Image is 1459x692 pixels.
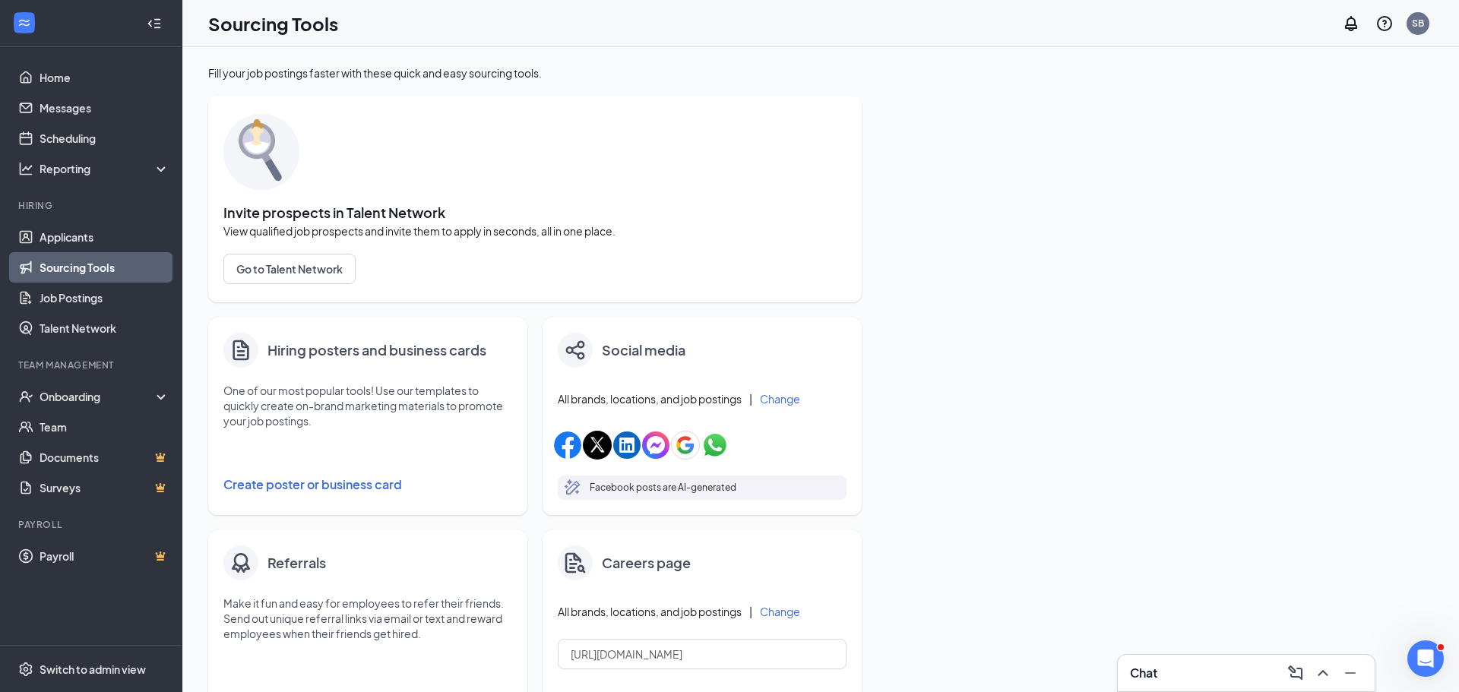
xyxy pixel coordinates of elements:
[223,254,847,284] a: Go to Talent Network
[18,161,33,176] svg: Analysis
[565,340,585,360] img: share
[1407,640,1444,677] iframe: Intercom live chat
[1342,14,1360,33] svg: Notifications
[40,662,146,677] div: Switch to admin view
[1283,661,1308,685] button: ComposeMessage
[602,340,685,361] h4: Social media
[760,393,800,404] button: Change
[565,552,586,574] img: careers
[1311,661,1335,685] button: ChevronUp
[554,431,581,459] img: facebookIcon
[40,161,170,176] div: Reporting
[701,431,729,459] img: whatsappIcon
[1412,17,1424,30] div: SB
[18,199,166,212] div: Hiring
[760,606,800,617] button: Change
[229,337,253,363] svg: Document
[18,518,166,531] div: Payroll
[267,340,486,361] h4: Hiring posters and business cards
[671,431,700,460] img: googleIcon
[223,596,512,641] p: Make it fun and easy for employees to refer their friends. Send out unique referral links via ema...
[18,359,166,371] div: Team Management
[40,283,169,313] a: Job Postings
[40,123,169,153] a: Scheduling
[1287,664,1305,682] svg: ComposeMessage
[40,62,169,93] a: Home
[229,551,253,575] img: badge
[40,472,169,503] a: SurveysCrown
[613,431,641,459] img: linkedinIcon
[1375,14,1394,33] svg: QuestionInfo
[223,469,512,500] button: Create poster or business card
[223,254,356,284] button: Go to Talent Network
[223,223,847,239] span: View qualified job prospects and invite them to apply in seconds, all in one place.
[18,662,33,677] svg: Settings
[1341,664,1359,682] svg: Minimize
[40,442,169,472] a: DocumentsCrown
[40,252,169,283] a: Sourcing Tools
[1338,661,1362,685] button: Minimize
[749,390,752,407] div: |
[40,389,157,404] div: Onboarding
[1314,664,1332,682] svg: ChevronUp
[564,479,582,497] svg: MagicPencil
[590,480,736,495] p: Facebook posts are AI-generated
[40,93,169,123] a: Messages
[583,431,612,460] img: xIcon
[223,205,847,220] span: Invite prospects in Talent Network
[223,383,512,428] p: One of our most popular tools! Use our templates to quickly create on-brand marketing materials t...
[267,552,326,574] h4: Referrals
[40,222,169,252] a: Applicants
[208,11,338,36] h1: Sourcing Tools
[17,15,32,30] svg: WorkstreamLogo
[18,389,33,404] svg: UserCheck
[558,604,742,619] span: All brands, locations, and job postings
[642,431,669,459] img: facebookMessengerIcon
[40,412,169,442] a: Team
[40,541,169,571] a: PayrollCrown
[1130,665,1157,681] h3: Chat
[208,65,862,81] div: Fill your job postings faster with these quick and easy sourcing tools.
[147,16,162,31] svg: Collapse
[602,552,691,574] h4: Careers page
[40,313,169,343] a: Talent Network
[558,391,742,406] span: All brands, locations, and job postings
[749,603,752,620] div: |
[223,114,299,190] img: sourcing-tools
